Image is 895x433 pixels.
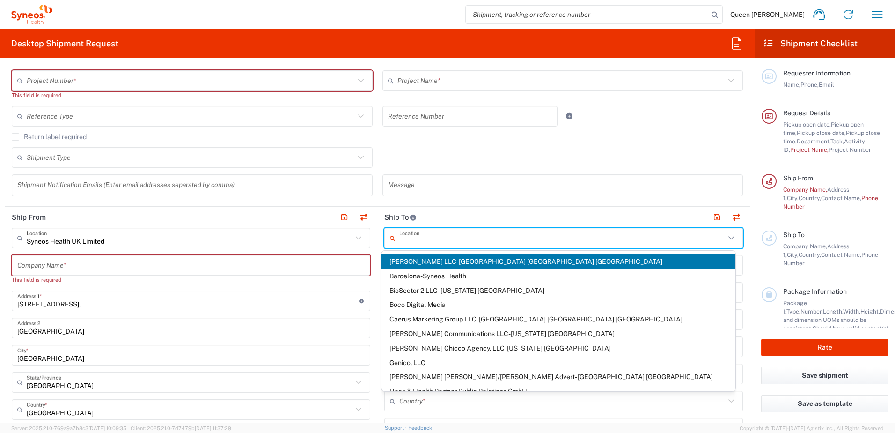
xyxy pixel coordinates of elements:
[797,129,846,136] span: Pickup close date,
[11,38,118,49] h2: Desktop Shipment Request
[783,69,851,77] span: Requester Information
[381,312,736,327] span: Caerus Marketing Group LLC-[GEOGRAPHIC_DATA] [GEOGRAPHIC_DATA] [GEOGRAPHIC_DATA]
[12,213,46,222] h2: Ship From
[761,367,888,384] button: Save shipment
[800,81,819,88] span: Phone,
[821,251,861,258] span: Contact Name,
[12,91,373,99] div: This field is required
[761,339,888,356] button: Rate
[797,138,830,145] span: Department,
[783,109,830,117] span: Request Details
[800,308,823,315] span: Number,
[819,81,834,88] span: Email
[88,426,126,431] span: [DATE] 10:09:35
[823,308,843,315] span: Length,
[783,81,800,88] span: Name,
[11,426,126,431] span: Server: 2025.21.0-769a9a7b8c3
[763,38,858,49] h2: Shipment Checklist
[783,231,805,239] span: Ship To
[381,284,736,298] span: BioSector 2 LLC- [US_STATE] [GEOGRAPHIC_DATA]
[131,426,231,431] span: Client: 2025.21.0-7d7479b
[799,251,821,258] span: Country,
[385,425,408,431] a: Support
[790,146,829,153] span: Project Name,
[381,327,736,341] span: [PERSON_NAME] Communications LLC-[US_STATE] [GEOGRAPHIC_DATA]
[799,194,821,202] span: Country,
[381,298,736,312] span: Boco Digital Media
[813,325,888,332] span: Should have valid content(s)
[466,6,708,23] input: Shipment, tracking or reference number
[783,288,847,295] span: Package Information
[740,424,884,433] span: Copyright © [DATE]-[DATE] Agistix Inc., All Rights Reserved
[786,308,800,315] span: Type,
[381,341,736,356] span: [PERSON_NAME] Chicco Agency, LLC-[US_STATE] [GEOGRAPHIC_DATA]
[783,121,831,128] span: Pickup open date,
[787,251,799,258] span: City,
[12,133,87,141] label: Return label required
[761,395,888,412] button: Save as template
[384,213,417,222] h2: Ship To
[829,146,871,153] span: Project Number
[408,425,432,431] a: Feedback
[195,426,231,431] span: [DATE] 11:37:29
[783,243,827,250] span: Company Name,
[783,299,807,315] span: Package 1:
[830,138,844,145] span: Task,
[12,276,370,284] div: This field is required
[730,10,805,19] span: Queen [PERSON_NAME]
[787,194,799,202] span: City,
[381,356,736,370] span: Genico, LLC
[381,254,736,269] span: [PERSON_NAME] LLC-[GEOGRAPHIC_DATA] [GEOGRAPHIC_DATA] [GEOGRAPHIC_DATA]
[821,194,861,202] span: Contact Name,
[563,110,576,123] a: Add Reference
[843,308,860,315] span: Width,
[860,308,880,315] span: Height,
[381,370,736,384] span: [PERSON_NAME] [PERSON_NAME]/[PERSON_NAME] Advert- [GEOGRAPHIC_DATA] [GEOGRAPHIC_DATA]
[381,384,736,399] span: Haas & Health Partner Public Relations GmbH
[381,269,736,284] span: Barcelona-Syneos Health
[783,174,813,182] span: Ship From
[783,186,827,193] span: Company Name,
